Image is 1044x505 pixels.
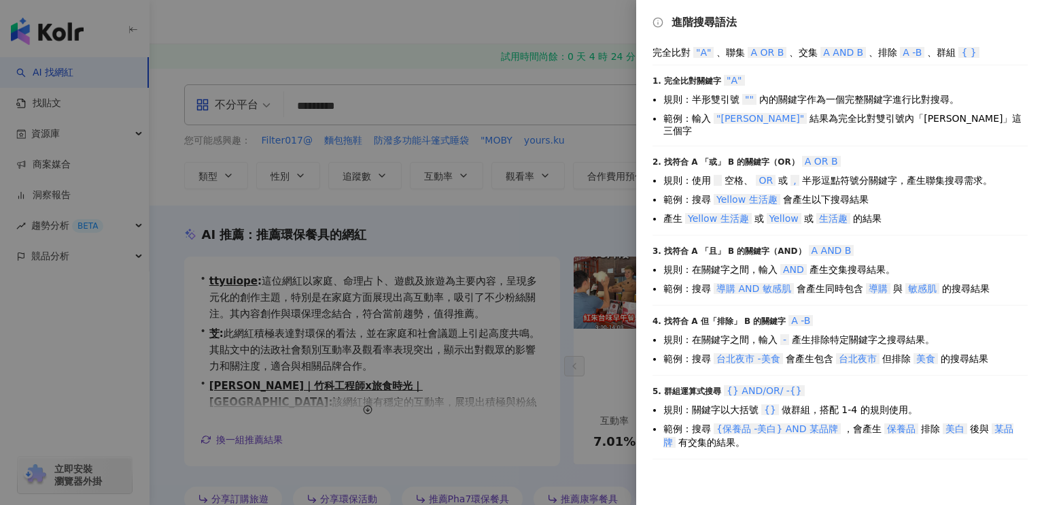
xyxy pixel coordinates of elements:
li: 規則：在關鍵字之間，輸入 產生排除特定關鍵字之搜尋結果。 [663,333,1028,346]
span: 生活趣 [816,213,850,224]
span: 台北夜市 -美食 [714,353,783,364]
span: {} AND/OR/ -{} [724,385,805,396]
span: Yellow 生活趣 [685,213,752,224]
span: 導購 [866,283,890,294]
li: 範例：輸入 結果為完全比對雙引號內「[PERSON_NAME]」這三個字 [663,112,1028,136]
span: A -B [788,315,813,326]
li: 規則：關鍵字以大括號 做群組，搭配 1-4 的規則使用。 [663,403,1028,417]
span: A AND B [809,245,854,256]
span: A -B [900,47,924,58]
li: 規則：在關鍵字之間，輸入 產生交集搜尋結果。 [663,263,1028,276]
span: "A" [693,47,714,58]
span: OR [756,175,776,186]
span: {保養品 -美白} AND 某品牌 [714,423,841,434]
li: 範例：搜尋 會產生以下搜尋結果 [663,193,1028,206]
div: 完全比對 、聯集 、交集 、排除 、群組 [652,46,1028,59]
span: A AND B [820,47,866,58]
span: Yellow 生活趣 [714,194,780,205]
span: "[PERSON_NAME]" [714,113,807,124]
div: 2. 找符合 A 「或」 B 的關鍵字（OR） [652,154,1028,168]
div: 1. 完全比對關鍵字 [652,74,1028,87]
li: 產生 或 或 的結果 [663,212,1028,225]
span: A OR B [748,47,786,58]
div: 進階搜尋語法 [652,16,1028,29]
span: 美白 [943,423,967,434]
span: A OR B [802,156,841,167]
span: Yellow [767,213,801,224]
span: 美食 [913,353,938,364]
li: 範例：搜尋 會產生同時包含 與 的搜尋結果 [663,282,1028,295]
div: 3. 找符合 A 「且」 B 的關鍵字（AND） [652,244,1028,257]
span: 保養品 [884,423,918,434]
li: 規則：半形雙引號 內的關鍵字作為一個完整關鍵字進行比對搜尋。 [663,93,1028,106]
span: {} [761,404,779,415]
li: 規則：使用 空格、 或 半形逗點符號分關鍵字，產生聯集搜尋需求。 [663,174,1028,187]
span: 台北夜市 [836,353,880,364]
span: { } [958,47,979,58]
span: "A" [724,75,744,86]
div: 4. 找符合 A 但「排除」 B 的關鍵字 [652,314,1028,327]
li: 範例：搜尋 會產生包含 但排除 的搜尋結果 [663,352,1028,365]
li: 範例：搜尋 ，會產生 排除 後與 有交集的結果。 [663,422,1028,449]
span: , [790,175,799,186]
span: - [780,334,789,345]
span: 導購 AND 敏感肌 [714,283,794,294]
span: "" [742,94,756,105]
span: AND [780,264,807,275]
span: 敏感肌 [905,283,939,294]
div: 5. 群組運算式搜尋 [652,384,1028,397]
